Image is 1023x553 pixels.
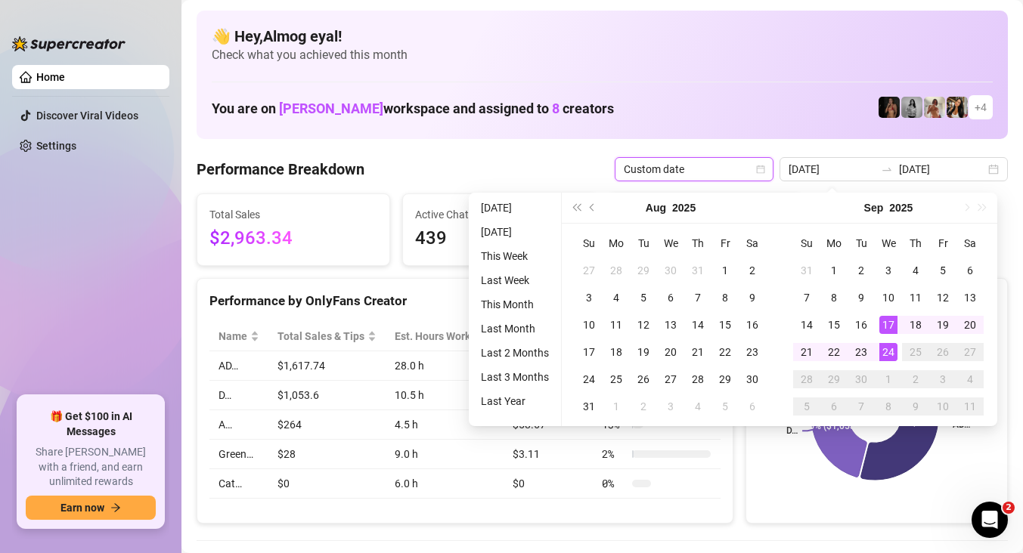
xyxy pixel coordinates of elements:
div: 6 [825,397,843,416]
h4: 👋 Hey, Almog eyal ! [212,26,993,47]
td: 2025-09-14 [793,311,820,338]
img: AD [947,97,968,118]
td: 2025-08-11 [603,311,630,338]
div: 23 [852,343,870,361]
td: 2025-08-31 [793,257,820,284]
td: 2025-09-05 [929,257,956,284]
td: D… [209,381,268,410]
td: 2025-09-28 [793,366,820,393]
td: 6.0 h [386,469,504,499]
div: 16 [852,316,870,334]
td: 2025-10-08 [875,393,902,420]
div: 2 [907,370,925,388]
td: 2025-08-23 [739,338,766,366]
img: D [879,97,900,118]
td: 2025-07-30 [657,257,684,284]
span: 439 [415,224,583,253]
a: Settings [36,140,76,152]
td: 2025-09-01 [820,257,848,284]
th: We [875,230,902,257]
div: 27 [580,261,598,280]
td: $1,617.74 [268,351,386,381]
div: 30 [852,370,870,388]
td: 2025-09-16 [848,311,875,338]
td: 2025-08-18 [603,338,630,366]
td: 2025-09-11 [902,284,929,311]
td: 2025-09-21 [793,338,820,366]
div: 29 [634,261,653,280]
div: 20 [961,316,979,334]
th: Su [575,230,603,257]
td: 2025-09-05 [711,393,739,420]
span: Custom date [624,158,764,181]
span: Share [PERSON_NAME] with a friend, and earn unlimited rewards [26,445,156,490]
div: 4 [607,289,625,307]
div: 31 [798,261,816,280]
div: 28 [798,370,816,388]
div: 11 [961,397,979,416]
span: 2 [1003,502,1015,514]
div: 29 [825,370,843,388]
div: 22 [825,343,843,361]
span: to [881,163,893,175]
input: End date [899,161,985,178]
div: 10 [580,316,598,334]
td: $264 [268,410,386,440]
div: 10 [879,289,897,307]
div: 20 [662,343,680,361]
div: 13 [961,289,979,307]
div: Est. Hours Worked [395,328,482,344]
div: 1 [879,370,897,388]
td: 2025-09-23 [848,338,875,366]
div: 14 [689,316,707,334]
th: Sa [956,230,984,257]
div: 1 [825,261,843,280]
div: 7 [852,397,870,416]
div: 3 [662,397,680,416]
td: 2025-08-31 [575,393,603,420]
div: 21 [798,343,816,361]
td: 2025-08-25 [603,366,630,393]
td: 2025-09-18 [902,311,929,338]
button: Choose a month [864,193,884,223]
div: 4 [961,370,979,388]
td: 10.5 h [386,381,504,410]
td: 2025-08-08 [711,284,739,311]
h1: You are on workspace and assigned to creators [212,100,614,117]
div: 2 [743,261,761,280]
div: 27 [961,343,979,361]
div: 9 [907,397,925,416]
td: 2025-08-06 [657,284,684,311]
td: 2025-08-19 [630,338,657,366]
span: swap-right [881,163,893,175]
th: Sa [739,230,766,257]
td: 2025-09-06 [739,393,766,420]
td: 2025-08-03 [575,284,603,311]
li: Last 3 Months [475,368,555,386]
td: 2025-07-31 [684,257,711,284]
td: 2025-09-19 [929,311,956,338]
button: Last year (Control + left) [568,193,584,223]
td: 2025-08-17 [575,338,603,366]
div: 19 [934,316,952,334]
td: 2025-08-16 [739,311,766,338]
button: Previous month (PageUp) [584,193,601,223]
td: 2025-10-02 [902,366,929,393]
td: 2025-08-07 [684,284,711,311]
div: 6 [662,289,680,307]
div: 2 [852,261,870,280]
td: 2025-08-15 [711,311,739,338]
td: 2025-07-28 [603,257,630,284]
li: [DATE] [475,199,555,217]
div: 14 [798,316,816,334]
div: 24 [879,343,897,361]
td: 2025-09-08 [820,284,848,311]
td: 2025-09-29 [820,366,848,393]
td: 2025-09-30 [848,366,875,393]
td: 2025-10-05 [793,393,820,420]
td: 2025-09-12 [929,284,956,311]
td: 2025-10-03 [929,366,956,393]
iframe: Intercom live chat [972,502,1008,538]
span: Check what you achieved this month [212,47,993,63]
td: $0 [504,469,593,499]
